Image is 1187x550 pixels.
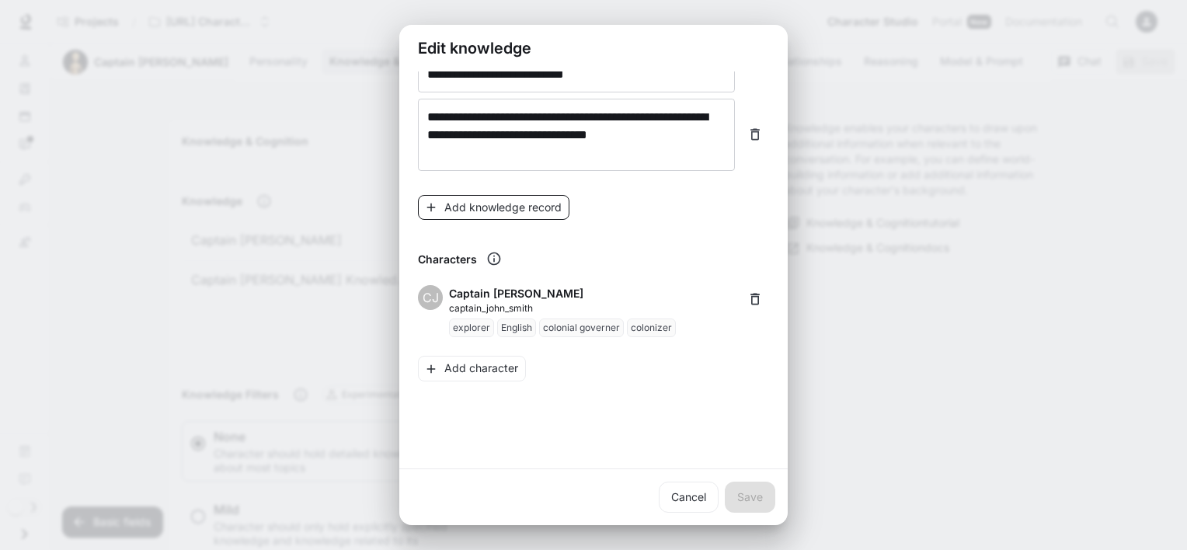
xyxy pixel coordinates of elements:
p: Characters [418,251,477,267]
span: colonial governer [539,319,627,337]
h2: Edit knowledge [399,25,788,71]
p: English [501,322,532,334]
span: English [497,319,539,337]
span: colonizer [627,319,679,337]
span: explorer [449,319,497,337]
p: captain_john_smith [449,301,679,315]
p: colonizer [631,322,672,334]
p: explorer [453,322,490,334]
button: Add knowledge record [418,195,569,221]
div: CJ [418,285,443,310]
button: Add character [418,356,526,381]
span: Delete [741,285,769,337]
a: Cancel [659,482,719,513]
p: Captain [PERSON_NAME] [449,285,679,301]
p: colonial governer [543,322,620,334]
